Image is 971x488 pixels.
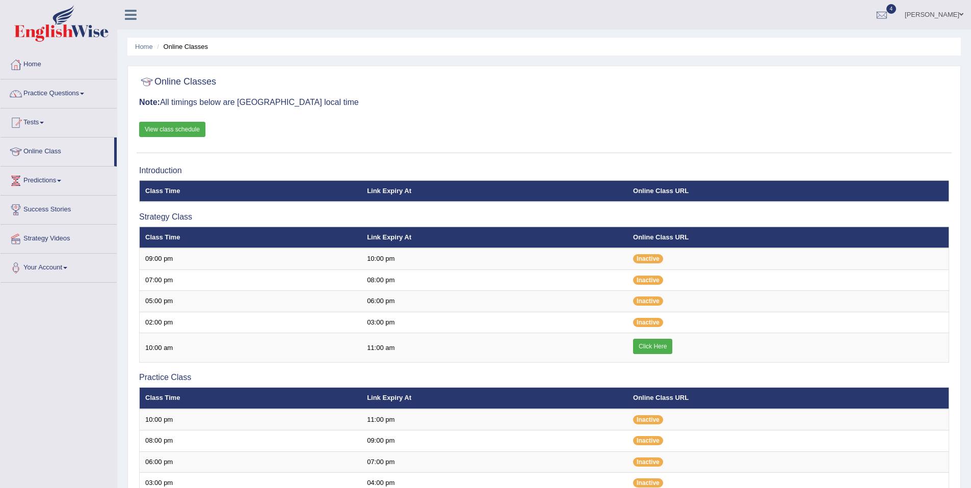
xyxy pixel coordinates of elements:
[361,180,627,202] th: Link Expiry At
[140,180,362,202] th: Class Time
[633,457,663,467] span: Inactive
[1,109,117,134] a: Tests
[627,388,949,409] th: Online Class URL
[361,291,627,312] td: 06:00 pm
[361,312,627,333] td: 03:00 pm
[361,409,627,430] td: 11:00 pm
[139,166,949,175] h3: Introduction
[140,333,362,363] td: 10:00 am
[140,248,362,269] td: 09:00 pm
[1,196,117,221] a: Success Stories
[154,42,208,51] li: Online Classes
[633,436,663,445] span: Inactive
[633,318,663,327] span: Inactive
[1,50,117,76] a: Home
[140,312,362,333] td: 02:00 pm
[140,291,362,312] td: 05:00 pm
[633,296,663,306] span: Inactive
[1,225,117,250] a: Strategy Videos
[139,98,949,107] h3: All timings below are [GEOGRAPHIC_DATA] local time
[633,276,663,285] span: Inactive
[361,388,627,409] th: Link Expiry At
[627,227,949,248] th: Online Class URL
[1,167,117,192] a: Predictions
[135,43,153,50] a: Home
[139,212,949,222] h3: Strategy Class
[361,269,627,291] td: 08:00 pm
[1,79,117,105] a: Practice Questions
[139,74,216,90] h2: Online Classes
[139,122,205,137] a: View class schedule
[633,254,663,263] span: Inactive
[633,415,663,424] span: Inactive
[361,430,627,452] td: 09:00 pm
[633,478,663,487] span: Inactive
[140,451,362,473] td: 06:00 pm
[627,180,949,202] th: Online Class URL
[140,269,362,291] td: 07:00 pm
[139,98,160,106] b: Note:
[139,373,949,382] h3: Practice Class
[361,333,627,363] td: 11:00 am
[1,254,117,279] a: Your Account
[1,138,114,163] a: Online Class
[140,430,362,452] td: 08:00 pm
[633,339,672,354] a: Click Here
[886,4,897,14] span: 4
[361,248,627,269] td: 10:00 pm
[361,451,627,473] td: 07:00 pm
[140,409,362,430] td: 10:00 pm
[140,227,362,248] th: Class Time
[361,227,627,248] th: Link Expiry At
[140,388,362,409] th: Class Time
